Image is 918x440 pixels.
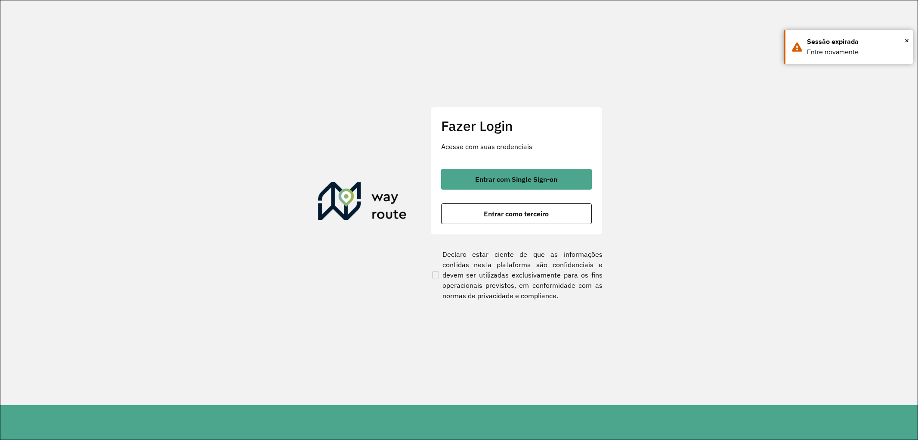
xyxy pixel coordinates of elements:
[441,118,592,134] h2: Fazer Login
[484,210,549,217] span: Entrar como terceiro
[441,169,592,190] button: button
[807,47,906,57] div: Entre novamente
[318,182,407,224] img: Roteirizador AmbevTech
[807,37,906,47] div: Sessão expirada
[905,34,909,47] button: Close
[905,34,909,47] span: ×
[475,176,557,183] span: Entrar com Single Sign-on
[441,203,592,224] button: button
[441,141,592,152] p: Acesse com suas credenciais
[430,249,603,301] label: Declaro estar ciente de que as informações contidas nesta plataforma são confidenciais e devem se...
